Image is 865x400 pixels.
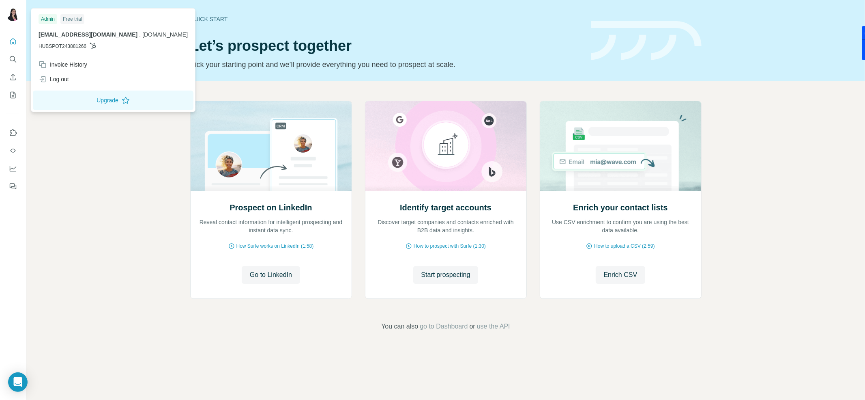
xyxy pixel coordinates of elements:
[596,266,646,284] button: Enrich CSV
[139,31,141,38] span: .
[230,202,312,213] h2: Prospect on LinkedIn
[594,242,655,250] span: How to upload a CSV (2:59)
[6,88,19,102] button: My lists
[199,218,343,234] p: Reveal contact information for intelligent prospecting and instant data sync.
[413,266,479,284] button: Start prospecting
[414,242,486,250] span: How to prospect with Surfe (1:30)
[236,242,314,250] span: How Surfe works on LinkedIn (1:58)
[39,75,69,83] div: Log out
[6,125,19,140] button: Use Surfe on LinkedIn
[420,322,468,331] button: go to Dashboard
[365,101,527,191] img: Identify target accounts
[470,322,475,331] span: or
[604,270,637,280] span: Enrich CSV
[250,270,292,280] span: Go to LinkedIn
[39,43,86,50] span: HUBSPOT243881266
[6,8,19,21] img: Avatar
[6,70,19,84] button: Enrich CSV
[190,101,352,191] img: Prospect on LinkedIn
[190,15,581,23] div: Quick start
[540,101,702,191] img: Enrich your contact lists
[60,14,84,24] div: Free trial
[6,179,19,194] button: Feedback
[6,161,19,176] button: Dashboard
[591,21,702,61] img: banner
[39,31,137,38] span: [EMAIL_ADDRESS][DOMAIN_NAME]
[8,372,28,392] div: Open Intercom Messenger
[6,52,19,67] button: Search
[39,61,87,69] div: Invoice History
[6,143,19,158] button: Use Surfe API
[242,266,300,284] button: Go to LinkedIn
[142,31,188,38] span: [DOMAIN_NAME]
[33,91,193,110] button: Upgrade
[421,270,470,280] span: Start prospecting
[190,59,581,70] p: Pick your starting point and we’ll provide everything you need to prospect at scale.
[190,38,581,54] h1: Let’s prospect together
[477,322,510,331] button: use the API
[548,218,693,234] p: Use CSV enrichment to confirm you are using the best data available.
[400,202,492,213] h2: Identify target accounts
[373,218,518,234] p: Discover target companies and contacts enriched with B2B data and insights.
[573,202,668,213] h2: Enrich your contact lists
[6,34,19,49] button: Quick start
[381,322,418,331] span: You can also
[39,14,57,24] div: Admin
